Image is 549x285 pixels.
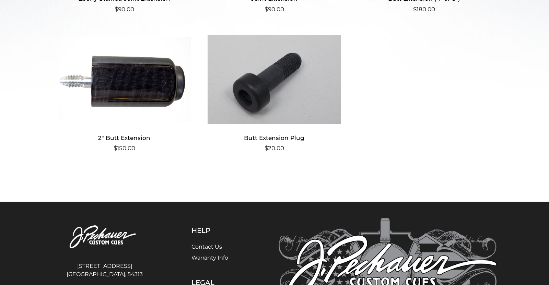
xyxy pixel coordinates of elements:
[114,145,117,152] span: $
[58,33,191,126] img: 2" Butt Extension
[58,131,191,144] h2: 2″ Butt Extension
[58,33,191,153] a: 2″ Butt Extension $150.00
[265,145,284,152] bdi: 20.00
[413,6,435,13] bdi: 180.00
[114,145,135,152] bdi: 150.00
[265,6,268,13] span: $
[191,244,222,250] a: Contact Us
[52,218,157,256] img: Pechauer Custom Cues
[115,6,134,13] bdi: 90.00
[208,131,341,144] h2: Butt Extension Plug
[208,33,341,126] img: Butt Extension Plug
[413,6,417,13] span: $
[208,33,341,153] a: Butt Extension Plug $20.00
[191,254,228,261] a: Warranty Info
[191,226,245,235] h5: Help
[115,6,118,13] span: $
[265,6,284,13] bdi: 90.00
[265,145,268,152] span: $
[52,259,157,281] address: [STREET_ADDRESS] [GEOGRAPHIC_DATA], 54313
